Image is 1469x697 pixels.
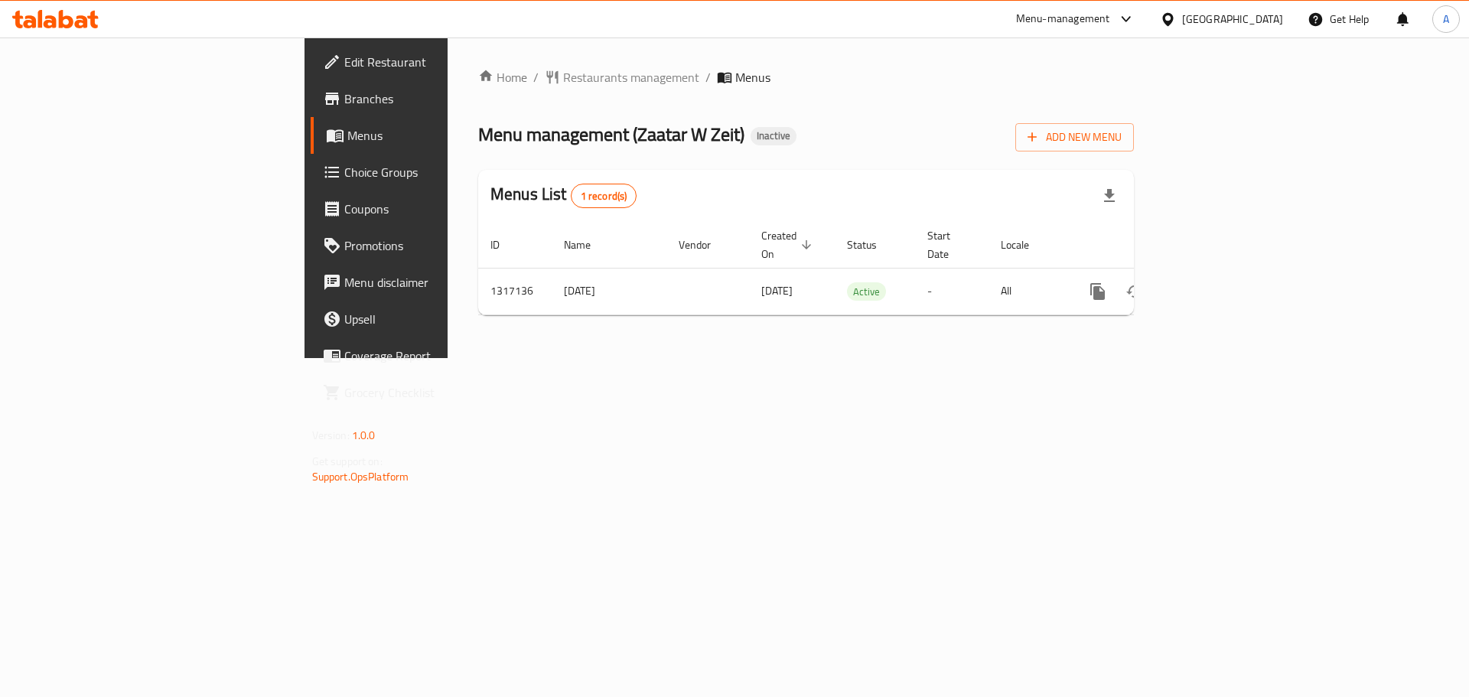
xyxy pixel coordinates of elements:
[490,183,637,208] h2: Menus List
[989,268,1067,314] td: All
[847,282,886,301] div: Active
[478,222,1239,315] table: enhanced table
[761,281,793,301] span: [DATE]
[679,236,731,254] span: Vendor
[312,425,350,445] span: Version:
[735,68,770,86] span: Menus
[344,347,538,365] span: Coverage Report
[312,451,383,471] span: Get support on:
[311,44,550,80] a: Edit Restaurant
[572,189,637,204] span: 1 record(s)
[311,301,550,337] a: Upsell
[847,236,897,254] span: Status
[344,273,538,292] span: Menu disclaimer
[1091,178,1128,214] div: Export file
[311,374,550,411] a: Grocery Checklist
[563,68,699,86] span: Restaurants management
[311,227,550,264] a: Promotions
[915,268,989,314] td: -
[1016,10,1110,28] div: Menu-management
[490,236,520,254] span: ID
[311,154,550,191] a: Choice Groups
[571,184,637,208] div: Total records count
[564,236,611,254] span: Name
[1001,236,1049,254] span: Locale
[1067,222,1239,269] th: Actions
[311,80,550,117] a: Branches
[1015,123,1134,151] button: Add New Menu
[751,129,796,142] span: Inactive
[344,53,538,71] span: Edit Restaurant
[761,226,816,263] span: Created On
[312,467,409,487] a: Support.OpsPlatform
[705,68,711,86] li: /
[478,68,1134,86] nav: breadcrumb
[1443,11,1449,28] span: A
[847,283,886,301] span: Active
[1116,273,1153,310] button: Change Status
[751,127,796,145] div: Inactive
[344,90,538,108] span: Branches
[311,264,550,301] a: Menu disclaimer
[545,68,699,86] a: Restaurants management
[347,126,538,145] span: Menus
[344,200,538,218] span: Coupons
[344,163,538,181] span: Choice Groups
[1080,273,1116,310] button: more
[311,191,550,227] a: Coupons
[1028,128,1122,147] span: Add New Menu
[352,425,376,445] span: 1.0.0
[927,226,970,263] span: Start Date
[1182,11,1283,28] div: [GEOGRAPHIC_DATA]
[478,117,744,151] span: Menu management ( Zaatar W Zeit )
[311,117,550,154] a: Menus
[552,268,666,314] td: [DATE]
[344,383,538,402] span: Grocery Checklist
[344,236,538,255] span: Promotions
[344,310,538,328] span: Upsell
[311,337,550,374] a: Coverage Report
